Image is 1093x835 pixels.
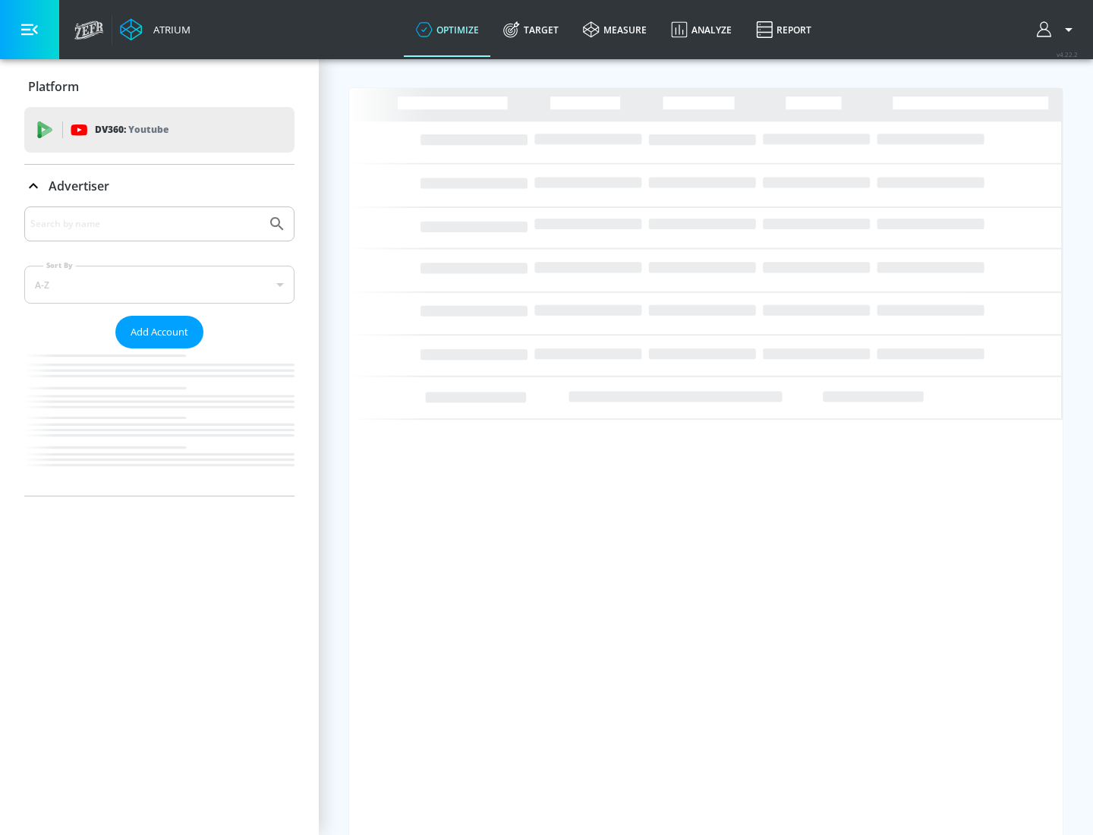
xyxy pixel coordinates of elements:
a: measure [571,2,659,57]
div: Atrium [147,23,191,36]
p: Youtube [128,121,169,137]
div: Platform [24,65,295,108]
div: Advertiser [24,206,295,496]
label: Sort By [43,260,76,270]
div: A-Z [24,266,295,304]
nav: list of Advertiser [24,348,295,496]
input: Search by name [30,214,260,234]
span: Add Account [131,323,188,341]
span: v 4.22.2 [1057,50,1078,58]
div: Advertiser [24,165,295,207]
a: Analyze [659,2,744,57]
a: optimize [404,2,491,57]
a: Target [491,2,571,57]
div: DV360: Youtube [24,107,295,153]
button: Add Account [115,316,203,348]
a: Atrium [120,18,191,41]
p: DV360: [95,121,169,138]
p: Advertiser [49,178,109,194]
p: Platform [28,78,79,95]
a: Report [744,2,824,57]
